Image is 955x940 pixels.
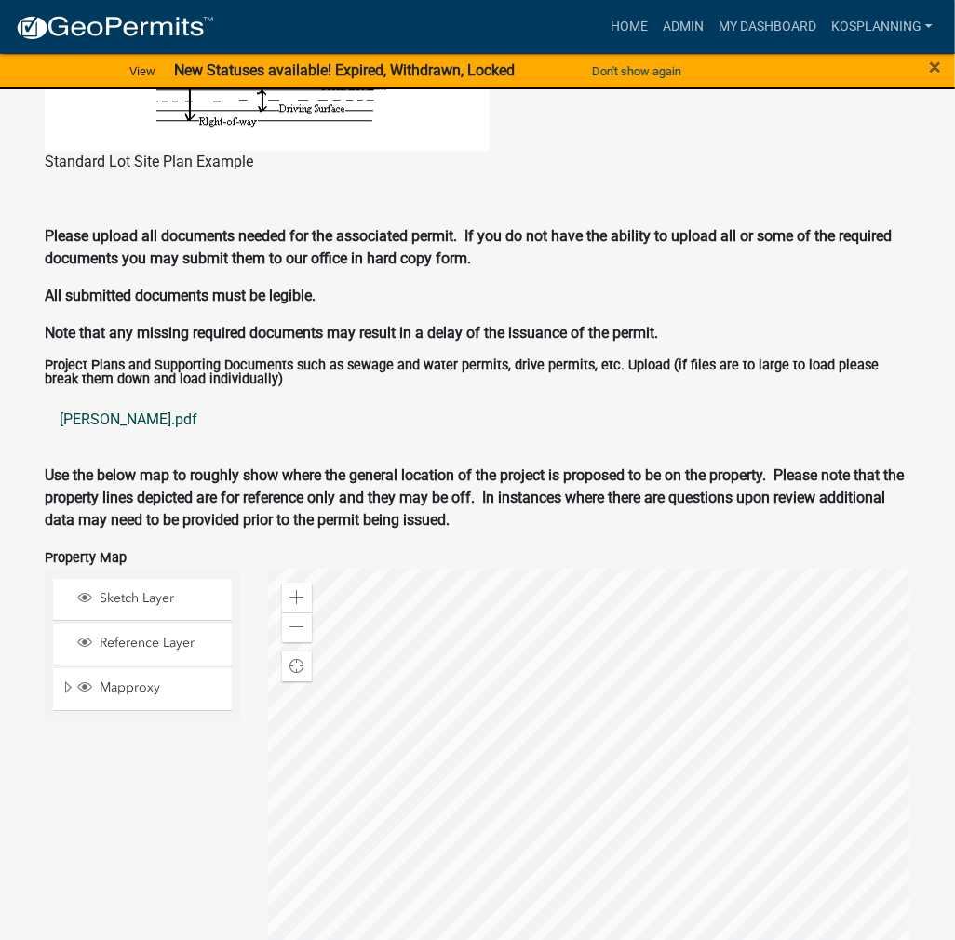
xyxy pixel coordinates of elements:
[282,612,312,642] div: Zoom out
[95,635,225,651] span: Reference Layer
[53,624,232,665] li: Reference Layer
[45,397,910,442] a: [PERSON_NAME].pdf
[95,679,225,696] span: Mapproxy
[45,466,904,529] strong: Use the below map to roughly show where the general location of the project is proposed to be on ...
[53,668,232,711] li: Mapproxy
[655,9,711,45] a: Admin
[61,679,74,699] span: Expand
[45,287,316,304] strong: All submitted documents must be legible.
[929,54,941,80] span: ×
[122,56,163,87] a: View
[45,359,910,386] label: Project Plans and Supporting Documents such as sewage and water permits, drive permits, etc. Uplo...
[45,227,892,267] strong: Please upload all documents needed for the associated permit. If you do not have the ability to u...
[282,583,312,612] div: Zoom in
[95,590,225,607] span: Sketch Layer
[53,579,232,621] li: Sketch Layer
[711,9,824,45] a: My Dashboard
[45,324,658,342] strong: Note that any missing required documents may result in a delay of the issuance of the permit.
[74,590,225,609] div: Sketch Layer
[585,56,689,87] button: Don't show again
[174,61,515,79] strong: New Statuses available! Expired, Withdrawn, Locked
[74,679,225,698] div: Mapproxy
[282,651,312,681] div: Find my location
[603,9,655,45] a: Home
[45,151,910,173] figcaption: Standard Lot Site Plan Example
[51,574,234,717] ul: Layer List
[74,635,225,653] div: Reference Layer
[824,9,940,45] a: kosplanning
[929,56,941,78] button: Close
[45,552,127,565] label: Property Map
